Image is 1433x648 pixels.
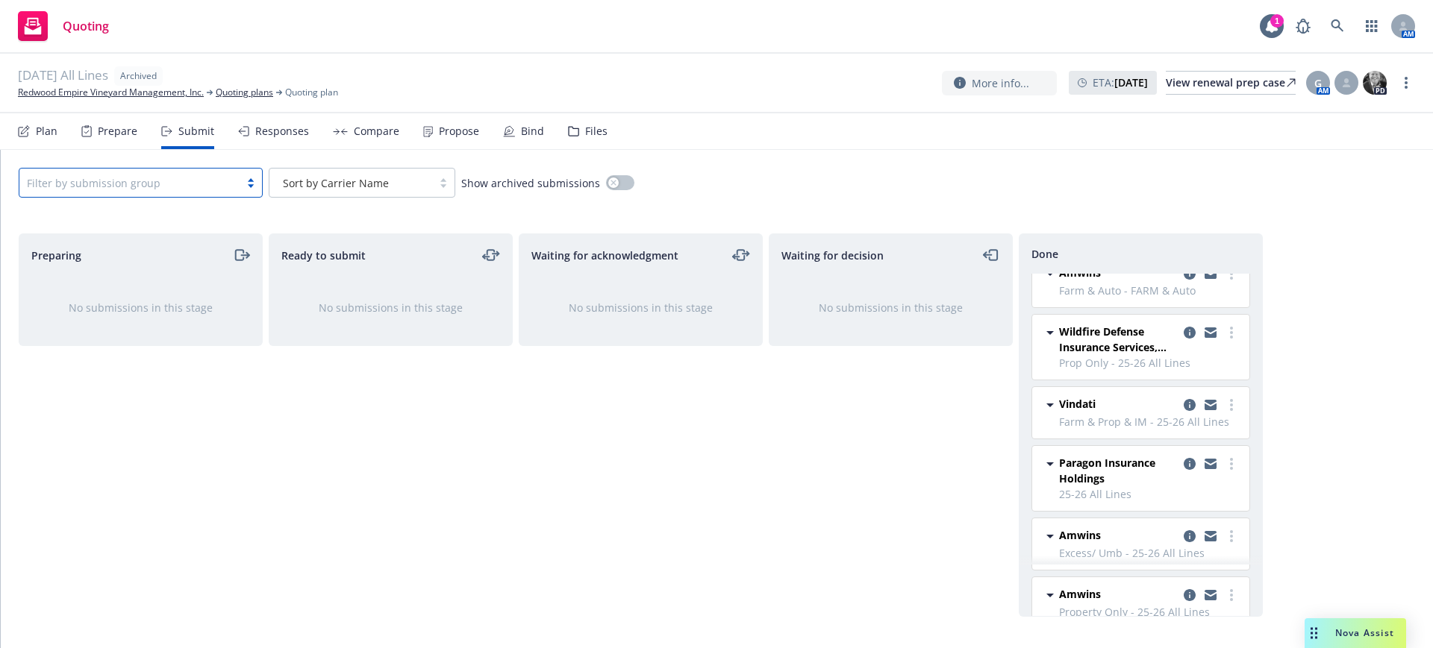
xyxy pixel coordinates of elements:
[1363,71,1387,95] img: photo
[521,125,544,137] div: Bind
[63,20,109,32] span: Quoting
[942,71,1057,95] button: More info...
[1059,586,1101,602] span: Amwins
[1357,11,1387,41] a: Switch app
[1166,72,1296,94] div: View renewal prep case
[1223,324,1240,342] a: more
[281,248,366,263] span: Ready to submit
[1270,14,1284,28] div: 1
[1059,545,1240,561] span: Excess/ Umb - 25-26 All Lines
[531,248,678,263] span: Waiting for acknowledgment
[1181,265,1199,283] a: copy logging email
[1059,283,1240,298] span: Farm & Auto - FARM & Auto
[482,246,500,264] a: moveLeftRight
[1397,74,1415,92] a: more
[1059,324,1178,355] span: Wildfire Defense Insurance Services, Inc.
[1223,265,1240,283] a: more
[439,125,479,137] div: Propose
[1059,486,1240,502] span: 25-26 All Lines
[1314,75,1322,91] span: G
[543,300,738,315] div: No submissions in this stage
[31,248,81,263] span: Preparing
[255,125,309,137] div: Responses
[1059,414,1240,430] span: Farm & Prop & IM - 25-26 All Lines
[793,300,988,315] div: No submissions in this stage
[461,175,600,191] span: Show archived submissions
[285,86,338,99] span: Quoting plan
[1202,586,1220,604] a: copy logging email
[1202,396,1220,414] a: copy logging email
[18,66,108,86] span: [DATE] All Lines
[585,125,608,137] div: Files
[18,86,204,99] a: Redwood Empire Vineyard Management, Inc.
[12,5,115,47] a: Quoting
[1181,455,1199,473] a: copy logging email
[1202,324,1220,342] a: copy logging email
[1335,626,1394,639] span: Nova Assist
[1181,324,1199,342] a: copy logging email
[1202,527,1220,545] a: copy logging email
[1305,618,1323,648] div: Drag to move
[1059,527,1101,543] span: Amwins
[1223,527,1240,545] a: more
[36,125,57,137] div: Plan
[1223,455,1240,473] a: more
[178,125,214,137] div: Submit
[283,175,389,191] span: Sort by Carrier Name
[216,86,273,99] a: Quoting plans
[43,300,238,315] div: No submissions in this stage
[120,69,157,83] span: Archived
[1093,75,1148,90] span: ETA :
[1223,586,1240,604] a: more
[1181,586,1199,604] a: copy logging email
[1181,527,1199,545] a: copy logging email
[1166,71,1296,95] a: View renewal prep case
[972,75,1029,91] span: More info...
[1202,265,1220,283] a: copy logging email
[98,125,137,137] div: Prepare
[1059,396,1096,412] span: Vindati
[1031,246,1058,262] span: Done
[1288,11,1318,41] a: Report a Bug
[293,300,488,315] div: No submissions in this stage
[781,248,884,263] span: Waiting for decision
[1114,75,1148,89] strong: [DATE]
[1059,455,1178,486] span: Paragon Insurance Holdings
[1202,455,1220,473] a: copy logging email
[1059,604,1240,620] span: Property Only - 25-26 All Lines
[1305,618,1406,648] button: Nova Assist
[1181,396,1199,414] a: copy logging email
[982,246,1000,264] a: moveLeft
[732,246,750,264] a: moveLeftRight
[1323,11,1352,41] a: Search
[277,175,425,191] span: Sort by Carrier Name
[354,125,399,137] div: Compare
[232,246,250,264] a: moveRight
[1223,396,1240,414] a: more
[1059,355,1240,371] span: Prop Only - 25-26 All Lines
